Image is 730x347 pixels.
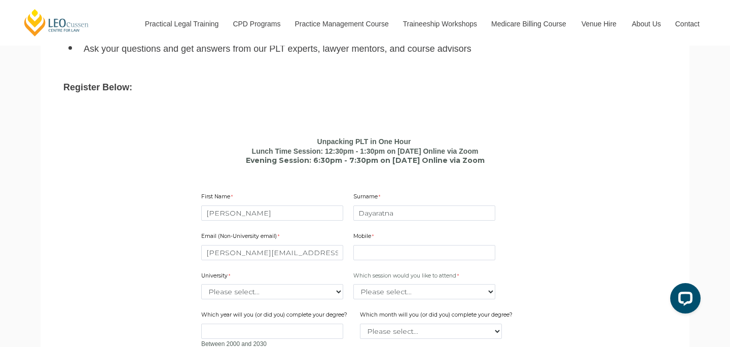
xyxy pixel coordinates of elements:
[201,272,233,282] label: University
[23,8,90,37] a: [PERSON_NAME] Centre for Law
[624,2,668,46] a: About Us
[353,205,495,221] input: Surname
[574,2,624,46] a: Venue Hire
[353,245,495,260] input: Mobile
[63,82,132,92] strong: Register Below:
[353,232,376,242] label: Mobile
[201,232,282,242] label: Email (Non-University email)
[225,2,287,46] a: CPD Programs
[360,324,502,339] select: Which month will you (or did you) complete your degree?
[662,279,705,322] iframe: LiveChat chat widget
[395,2,484,46] a: Traineeship Workshops
[360,311,515,321] label: Which month will you (or did you) complete your degree?
[353,193,383,203] label: Surname
[246,156,485,165] span: Evening Session: 6:30pm - 7:30pm on [DATE] Online via Zoom
[353,272,456,279] span: Which session would you like to attend
[287,2,395,46] a: Practice Management Course
[353,284,495,299] select: Which session would you like to attend
[137,2,226,46] a: Practical Legal Training
[668,2,707,46] a: Contact
[84,43,667,55] li: Ask your questions and get answers from our PLT experts, lawyer mentors, and course advisors
[484,2,574,46] a: Medicare Billing Course
[317,137,411,146] b: Unpacking PLT in One Hour
[201,324,343,339] input: Which year will you (or did you) complete your degree?
[201,205,343,221] input: First Name
[201,284,343,299] select: University
[252,147,479,155] b: Lunch Time Session: 12:30pm - 1:30pm on [DATE] Online via Zoom
[201,245,343,260] input: Email (Non-University email)
[201,311,350,321] label: Which year will you (or did you) complete your degree?
[201,193,235,203] label: First Name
